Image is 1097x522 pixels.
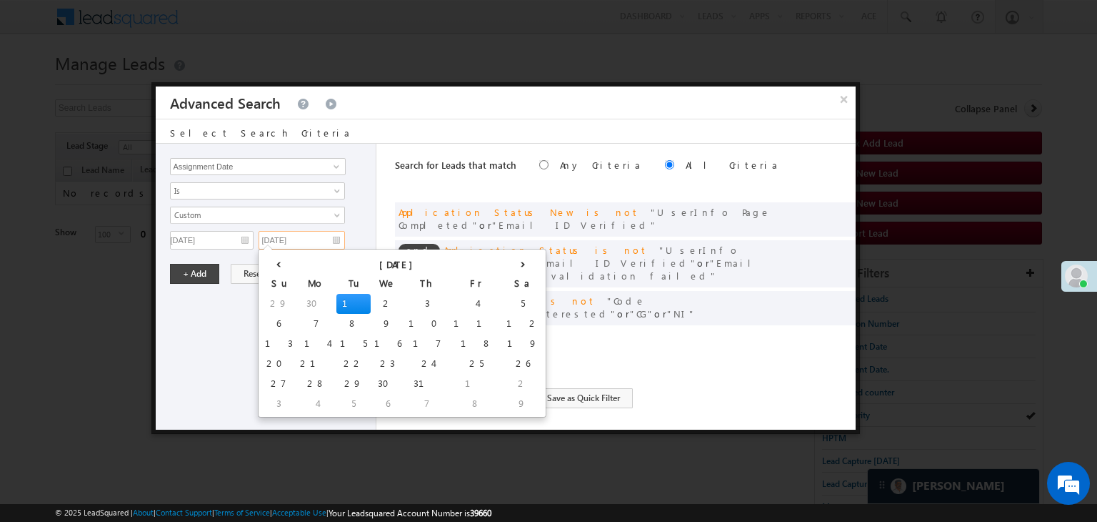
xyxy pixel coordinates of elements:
button: + Add [170,264,219,284]
td: 4 [296,394,336,414]
td: 10 [405,314,450,334]
span: is not [586,206,639,218]
span: Search for Leads that match [395,159,516,171]
td: 15 [336,334,371,354]
span: UserInfo Page Completed [399,206,771,231]
span: or [399,206,771,231]
td: 19 [503,334,543,354]
td: 7 [405,394,450,414]
td: 11 [450,314,503,334]
td: 2 [371,294,405,314]
td: 27 [261,374,296,394]
div: Minimize live chat window [234,7,269,41]
td: 3 [405,294,450,314]
td: 24 [405,354,450,374]
a: Contact Support [156,508,212,517]
td: 29 [261,294,296,314]
td: 8 [336,314,371,334]
td: 9 [371,314,405,334]
th: Th [405,274,450,294]
td: 8 [450,394,503,414]
span: 39660 [470,508,491,518]
th: We [371,274,405,294]
th: › [503,252,543,274]
span: Not Interested [489,307,617,320]
button: Reset [231,264,276,284]
span: or or or [399,244,762,282]
td: 13 [261,334,296,354]
a: About [133,508,154,517]
em: Start Chat [194,410,259,430]
td: 26 [503,354,543,374]
span: Email ID Verified [532,257,697,269]
td: 9 [503,394,543,414]
td: 30 [371,374,405,394]
td: 4 [450,294,503,314]
td: 29 [336,374,371,394]
span: Application Status New [399,206,575,218]
button: Save as Quick Filter [534,388,633,408]
span: or or or [399,295,696,320]
th: Fr [450,274,503,294]
td: 1 [336,294,371,314]
td: 1 [450,374,503,394]
td: 18 [450,334,503,354]
td: 30 [296,294,336,314]
span: Application Status [444,244,583,256]
span: Custom [171,209,326,222]
td: 22 [336,354,371,374]
td: 23 [371,354,405,374]
button: × [833,87,856,112]
th: ‹ [261,252,296,274]
td: 5 [503,294,543,314]
span: Email ID Verified [492,219,657,231]
h3: Advanced Search [170,87,281,119]
td: 7 [296,314,336,334]
td: 2 [503,374,543,394]
th: Tu [336,274,371,294]
span: and [399,244,440,257]
td: 14 [296,334,336,354]
img: d_60004797649_company_0_60004797649 [24,75,60,94]
span: Email validation failed [488,270,717,282]
th: Su [261,274,296,294]
span: CG [630,307,654,320]
td: 6 [261,314,296,334]
span: Is [171,184,326,197]
td: 3 [261,394,296,414]
td: 21 [296,354,336,374]
td: 6 [371,394,405,414]
td: 28 [296,374,336,394]
td: 20 [261,354,296,374]
a: Is [170,182,345,200]
a: Terms of Service [214,508,270,517]
th: [DATE] [296,252,503,274]
th: Sa [503,274,543,294]
span: Your Leadsquared Account Number is [329,508,491,518]
label: Any Criteria [560,159,642,171]
span: © 2025 LeadSquared | | | | | [55,506,491,520]
span: is not [543,295,596,307]
input: Type to Search [170,158,346,175]
td: 5 [336,394,371,414]
textarea: Type your message and hit 'Enter' [19,132,261,398]
span: is not [595,244,648,256]
th: Mo [296,274,336,294]
td: 12 [503,314,543,334]
a: Show All Items [326,159,344,174]
span: Select Search Criteria [170,127,351,139]
td: 16 [371,334,405,354]
a: Custom [170,207,345,224]
td: 25 [450,354,503,374]
td: 17 [405,334,450,354]
span: NI [667,307,696,320]
a: Acceptable Use [272,508,326,517]
td: 31 [405,374,450,394]
label: All Criteria [686,159,779,171]
div: Chat with us now [74,75,240,94]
